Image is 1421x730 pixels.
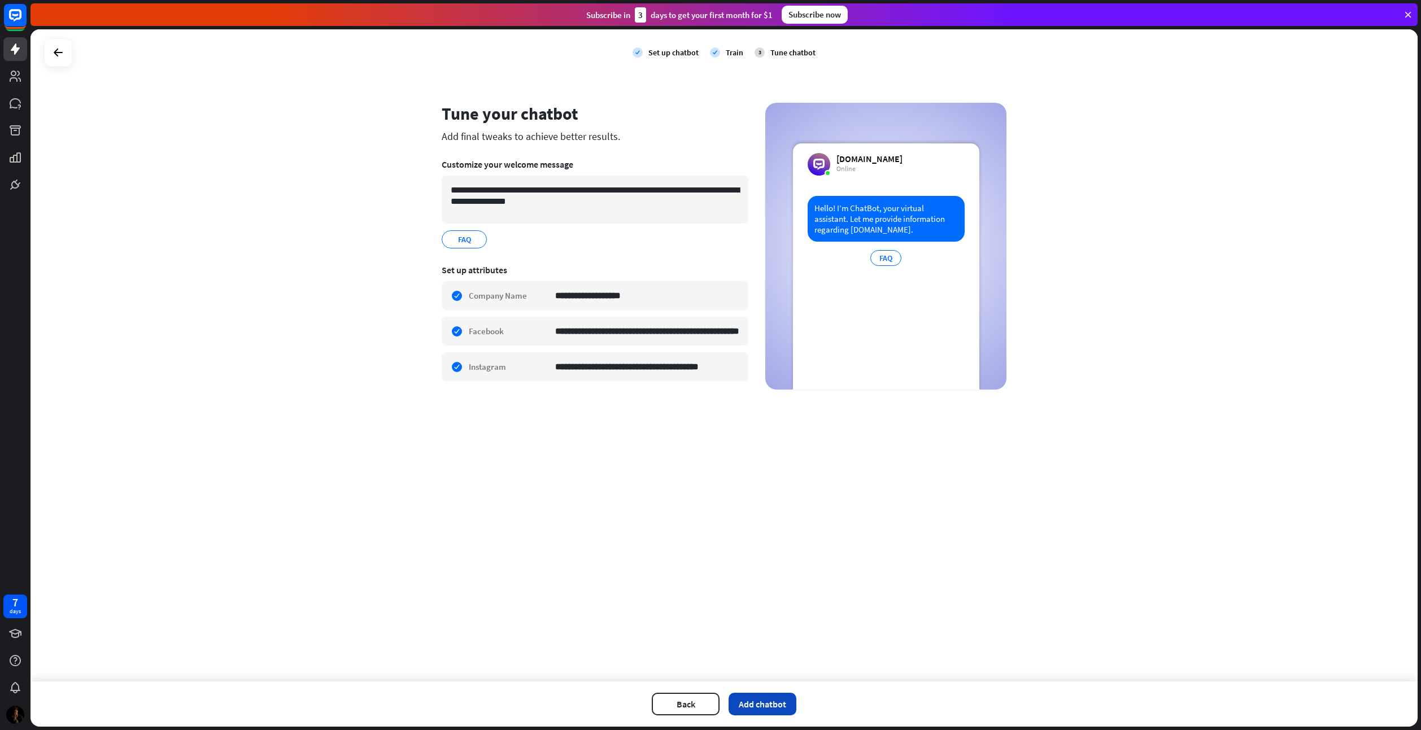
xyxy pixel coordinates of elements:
[3,595,27,618] a: 7 days
[729,693,796,715] button: Add chatbot
[836,153,903,164] div: [DOMAIN_NAME]
[442,130,748,143] div: Add final tweaks to achieve better results.
[648,47,699,58] div: Set up chatbot
[633,47,643,58] i: check
[9,5,43,38] button: Open LiveChat chat widget
[770,47,816,58] div: Tune chatbot
[808,196,965,242] div: Hello! I’m ChatBot, your virtual assistant. Let me provide information regarding [DOMAIN_NAME].
[442,103,748,124] div: Tune your chatbot
[442,159,748,170] div: Customize your welcome message
[635,7,646,23] div: 3
[782,6,848,24] div: Subscribe now
[710,47,720,58] i: check
[586,7,773,23] div: Subscribe in days to get your first month for $1
[12,597,18,607] div: 7
[442,264,748,276] div: Set up attributes
[652,693,720,715] button: Back
[726,47,743,58] div: Train
[870,250,901,266] div: FAQ
[755,47,765,58] div: 3
[10,607,21,615] div: days
[457,233,472,246] span: FAQ
[836,164,903,173] div: Online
